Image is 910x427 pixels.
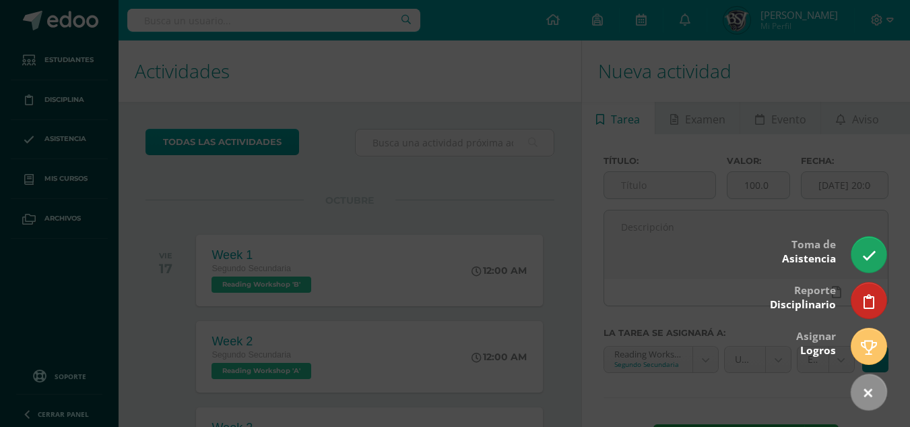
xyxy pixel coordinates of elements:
[770,275,836,318] div: Reporte
[770,297,836,312] span: Disciplinario
[800,343,836,358] span: Logros
[782,229,836,273] div: Toma de
[796,320,836,364] div: Asignar
[782,252,836,266] span: Asistencia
